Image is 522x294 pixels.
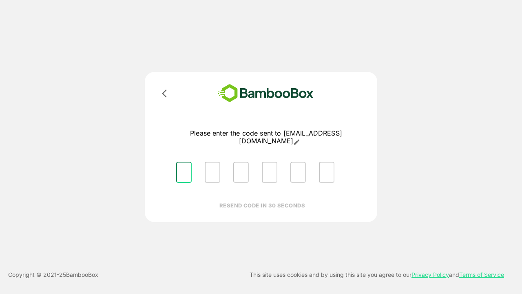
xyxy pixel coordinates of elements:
a: Privacy Policy [411,271,449,278]
input: Please enter OTP character 6 [319,162,334,183]
input: Please enter OTP character 4 [262,162,277,183]
p: Copyright © 2021- 25 BambooBox [8,270,98,280]
input: Please enter OTP character 3 [233,162,249,183]
input: Please enter OTP character 2 [205,162,220,183]
input: Please enter OTP character 1 [176,162,192,183]
p: Please enter the code sent to [EMAIL_ADDRESS][DOMAIN_NAME] [170,129,363,145]
img: bamboobox [206,82,325,105]
input: Please enter OTP character 5 [290,162,306,183]
a: Terms of Service [459,271,504,278]
p: This site uses cookies and by using this site you agree to our and [250,270,504,280]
